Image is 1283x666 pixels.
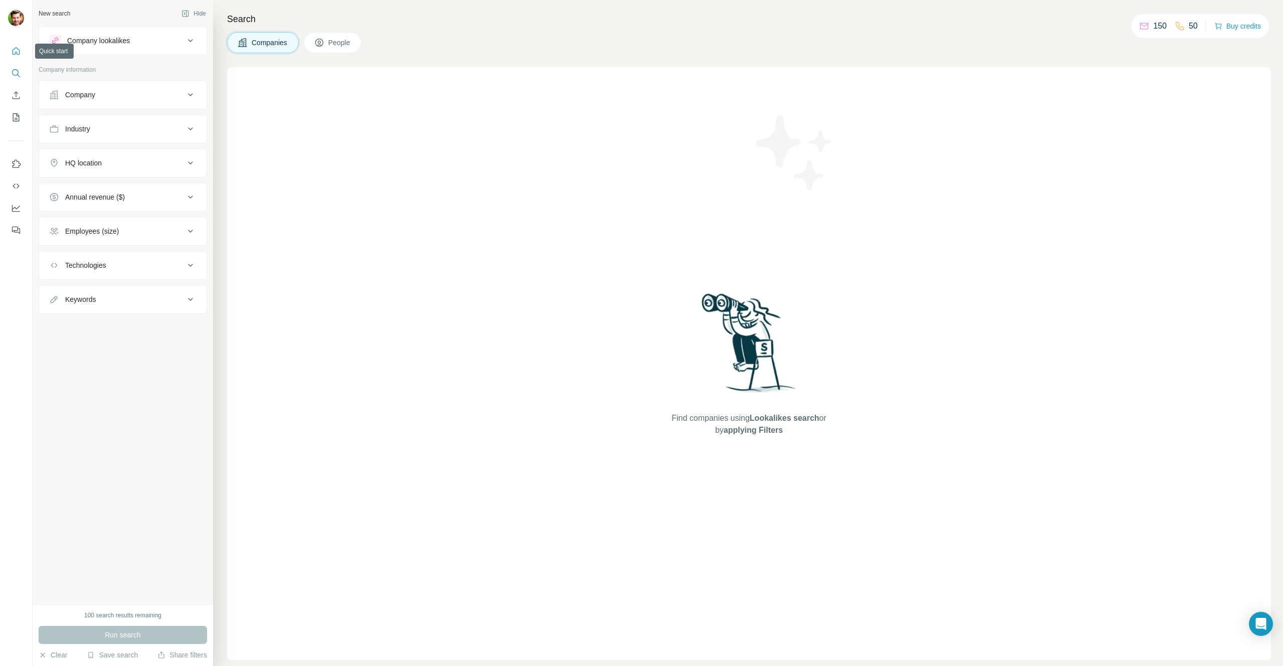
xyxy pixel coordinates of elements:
[39,151,206,175] button: HQ location
[87,650,138,660] button: Save search
[750,414,819,422] span: Lookalikes search
[39,9,70,18] div: New search
[227,12,1271,26] h4: Search
[65,158,102,168] div: HQ location
[67,36,130,46] div: Company lookalikes
[8,42,24,60] button: Quick start
[8,64,24,82] button: Search
[39,83,206,107] button: Company
[174,6,213,21] button: Hide
[8,86,24,104] button: Enrich CSV
[8,108,24,126] button: My lists
[65,124,90,134] div: Industry
[39,29,206,53] button: Company lookalikes
[39,650,67,660] button: Clear
[65,260,106,270] div: Technologies
[65,226,119,236] div: Employees (size)
[157,650,207,660] button: Share filters
[39,219,206,243] button: Employees (size)
[8,155,24,173] button: Use Surfe on LinkedIn
[65,294,96,304] div: Keywords
[65,192,125,202] div: Annual revenue ($)
[749,107,839,198] img: Surfe Illustration - Stars
[8,199,24,217] button: Dashboard
[1214,19,1261,33] button: Buy credits
[8,221,24,239] button: Feedback
[84,611,161,620] div: 100 search results remaining
[252,38,288,48] span: Companies
[724,426,783,434] span: applying Filters
[39,253,206,277] button: Technologies
[8,177,24,195] button: Use Surfe API
[39,65,207,74] p: Company information
[328,38,351,48] span: People
[8,10,24,26] img: Avatar
[39,117,206,141] button: Industry
[697,291,801,403] img: Surfe Illustration - Woman searching with binoculars
[65,90,95,100] div: Company
[1153,20,1167,32] p: 150
[1249,612,1273,636] div: Open Intercom Messenger
[39,287,206,311] button: Keywords
[669,412,829,436] span: Find companies using or by
[39,185,206,209] button: Annual revenue ($)
[1189,20,1198,32] p: 50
